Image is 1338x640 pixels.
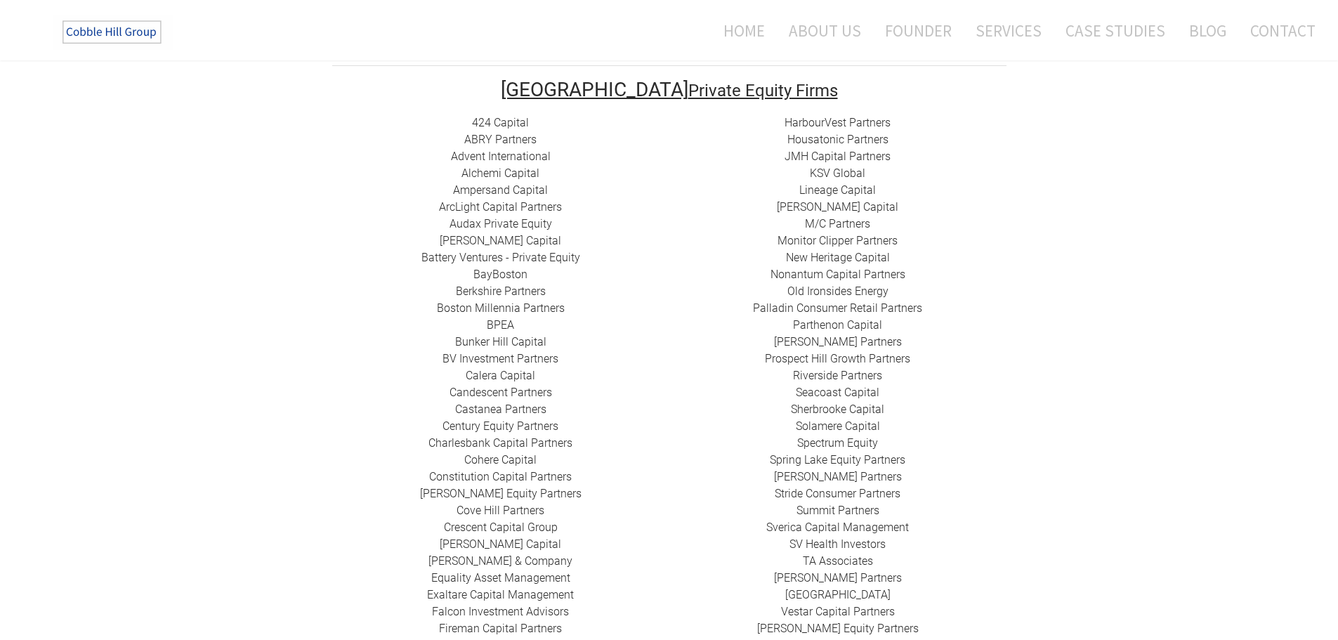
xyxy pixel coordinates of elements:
[1240,12,1316,49] a: Contact
[466,369,535,382] a: Calera Capital
[770,453,905,466] a: Spring Lake Equity Partners
[432,605,569,618] a: ​Falcon Investment Advisors
[810,166,865,180] a: ​KSV Global
[787,285,888,298] a: ​Old Ironsides Energy
[799,183,876,197] a: Lineage Capital
[53,15,173,50] img: The Cobble Hill Group LLC
[420,487,582,500] a: ​[PERSON_NAME] Equity Partners
[455,403,546,416] a: ​Castanea Partners
[450,386,552,399] a: Candescent Partners
[874,12,962,49] a: Founder
[464,133,537,146] a: ​ABRY Partners
[787,133,888,146] a: Housatonic Partners
[439,200,562,214] a: ​ArcLight Capital Partners
[472,116,529,129] a: 424 Capital
[688,81,838,100] font: Private Equity Firms
[457,504,544,517] a: Cove Hill Partners
[774,335,902,348] a: ​[PERSON_NAME] Partners
[464,453,537,466] a: Cohere Capital
[793,369,882,382] a: Riverside Partners
[793,318,882,332] a: ​Parthenon Capital
[781,605,895,618] a: ​Vestar Capital Partners
[456,285,546,298] a: Berkshire Partners
[789,537,886,551] a: SV Health Investors
[785,588,891,601] a: ​[GEOGRAPHIC_DATA]
[778,234,898,247] a: ​Monitor Clipper Partners
[429,470,572,483] a: Constitution Capital Partners
[770,268,905,281] a: Nonantum Capital Partners
[450,217,552,230] a: Audax Private Equity
[797,436,878,450] a: Spectrum Equity
[440,537,561,551] a: [PERSON_NAME] Capital
[455,335,546,348] a: ​Bunker Hill Capital
[774,571,902,585] a: [PERSON_NAME] Partners
[796,419,880,433] a: Solamere Capital
[427,588,574,601] a: ​Exaltare Capital Management
[785,150,891,163] a: ​JMH Capital Partners
[1179,12,1237,49] a: Blog
[778,12,872,49] a: About Us
[453,183,548,197] a: ​Ampersand Capital
[421,251,580,264] a: Battery Ventures - Private Equity
[791,403,884,416] a: ​Sherbrooke Capital​
[965,12,1052,49] a: Services
[473,268,527,281] a: BayBoston
[428,436,572,450] a: Charlesbank Capital Partners
[451,150,551,163] a: Advent International
[487,318,514,332] a: BPEA
[444,521,558,534] a: ​Crescent Capital Group
[442,419,558,433] a: ​Century Equity Partners
[786,251,890,264] a: New Heritage Capital
[796,504,879,517] a: Summit Partners
[440,234,561,247] a: [PERSON_NAME] Capital
[702,12,775,49] a: Home
[774,470,902,483] a: [PERSON_NAME] Partners
[501,78,688,101] font: [GEOGRAPHIC_DATA]
[803,554,873,568] a: ​TA Associates
[777,200,898,214] a: [PERSON_NAME] Capital
[796,386,879,399] a: Seacoast Capital
[442,352,558,365] a: BV Investment Partners
[766,521,909,534] a: Sverica Capital Management
[775,487,900,500] a: Stride Consumer Partners
[757,622,919,635] a: [PERSON_NAME] Equity Partners
[428,554,572,568] a: [PERSON_NAME] & Company
[753,301,922,315] a: Palladin Consumer Retail Partners
[765,352,910,365] a: Prospect Hill Growth Partners
[1055,12,1176,49] a: Case Studies
[439,622,562,635] a: Fireman Capital Partners
[805,217,870,230] a: ​M/C Partners
[431,571,570,585] a: ​Equality Asset Management
[437,301,565,315] a: Boston Millennia Partners
[461,166,539,180] a: Alchemi Capital
[785,116,891,129] a: HarbourVest Partners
